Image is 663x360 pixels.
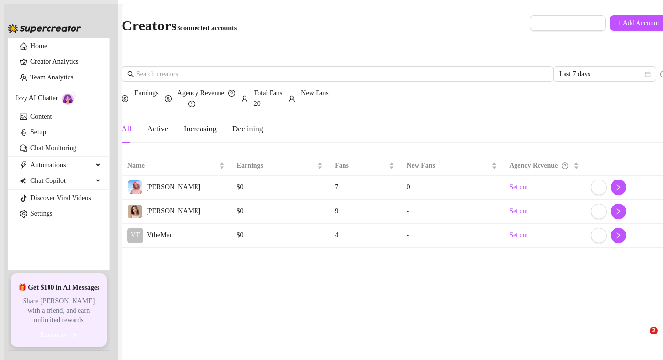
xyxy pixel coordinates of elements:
img: Hanna [128,205,142,218]
img: logo-BBDzfeDw.svg [8,24,81,33]
span: 2 [650,327,658,334]
span: user [241,95,248,102]
span: Earn now [40,331,67,339]
th: Earnings [231,156,329,176]
span: Share [PERSON_NAME] with a friend, and earn unlimited rewards [17,296,101,325]
span: question-circle [228,88,235,99]
span: Name [127,160,217,171]
span: [PERSON_NAME] [146,207,200,215]
iframe: Intercom live chat [630,327,653,350]
span: thunderbolt [20,161,27,169]
div: - [406,206,497,217]
a: Home [30,42,47,50]
div: All [122,123,131,135]
div: 20 [254,99,283,109]
a: Chat Monitoring [30,144,76,152]
th: Name [122,156,231,176]
span: right [615,184,622,191]
span: user [288,95,295,102]
div: Active [147,123,168,135]
span: VT [131,230,140,241]
span: New Fans [406,160,490,171]
button: right [611,204,626,219]
span: + Add Account [617,19,659,27]
th: New Fans [400,156,503,176]
div: Declining [232,123,263,135]
button: Manage Accounts [530,15,606,31]
div: 9 [335,206,394,217]
div: — [134,99,159,109]
div: Increasing [184,123,217,135]
div: $ 0 [237,206,323,217]
span: exclamation-circle [188,101,195,107]
a: Set cut [509,182,579,193]
div: Agency Revenue [509,160,571,171]
span: VtheMan [147,231,173,239]
img: AI Chatter [62,91,77,105]
button: right [611,180,626,195]
span: Total Fans [254,89,283,97]
span: 🎁 Get $100 in AI Messages [18,283,100,293]
div: 7 [335,182,394,193]
a: Setup [30,129,46,136]
img: Chat Copilot [20,178,26,184]
input: Search creators [136,69,540,79]
span: more [595,183,602,190]
span: Fans [335,160,387,171]
a: Set cut [509,230,579,241]
span: arrow-right [71,332,77,338]
span: right [615,208,622,215]
div: — [301,99,328,109]
span: question-circle [562,160,568,171]
th: Fans [329,156,400,176]
span: search [127,71,134,77]
span: Izzy AI Chatter [16,93,58,103]
span: Automations [30,157,93,173]
span: dollar-circle [165,95,172,102]
span: more [595,207,602,214]
a: Discover Viral Videos [30,194,91,202]
a: Creator Analytics [30,54,101,70]
div: 0 [406,182,497,193]
span: Chat Copilot [30,173,93,189]
a: Settings [30,210,52,217]
div: 4 [335,230,394,241]
span: Last 7 days [559,67,650,81]
div: $ 0 [237,230,323,241]
div: — [177,99,235,109]
span: right [615,232,622,239]
span: New Fans [301,89,328,97]
span: dollar-circle [122,95,128,102]
span: more [595,231,602,238]
span: Earnings [134,89,159,97]
div: Agency Revenue [177,88,235,99]
div: $ 0 [237,182,323,193]
h2: Creators [122,16,237,35]
a: Team Analytics [30,74,73,81]
span: Manage Accounts [548,19,598,27]
span: 3 connected accounts [177,25,237,32]
button: right [611,228,626,243]
span: setting [538,19,544,26]
span: Earnings [237,160,316,171]
button: Earn nowarrow-right [17,329,101,341]
a: Set cut [509,206,579,217]
a: Content [30,113,52,120]
img: Amanda [128,180,142,194]
div: - [406,230,497,241]
span: calendar [645,71,651,77]
span: [PERSON_NAME] [146,183,200,191]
